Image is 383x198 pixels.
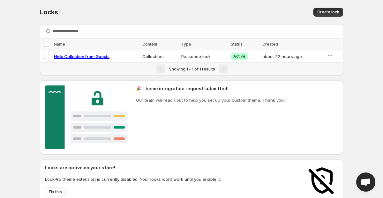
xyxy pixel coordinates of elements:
img: Locks disabled [306,165,338,196]
div: Open chat [356,172,375,192]
td: about 22 hours ago [260,50,325,62]
span: Showing 1 - 1 of 1 results [169,67,215,71]
h2: 🎉 Theme integration request submitted! [136,85,285,92]
button: Create lock [313,8,343,17]
p: Our team will reach out to help you set up your custom theme. Thank you! [136,97,285,103]
span: Fix this [49,189,62,194]
span: Create lock [317,10,339,15]
span: Status [231,42,243,47]
span: Locks [40,8,58,16]
span: Active [233,54,245,59]
h2: Locks are active on your store! [45,165,221,171]
td: Passcode lock [179,50,229,62]
span: Content [142,42,157,47]
button: Fix this [45,187,66,196]
span: Type [181,42,191,47]
td: Collections [140,50,179,62]
a: Hide Collection from Guests [54,54,109,59]
span: Name [54,42,65,47]
nav: Pagination [40,62,343,75]
img: Customer support [45,85,133,149]
p: LockPro theme extension is currently disabled. Your locks wont work until you enable it. [45,176,221,182]
span: Created [262,42,278,47]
